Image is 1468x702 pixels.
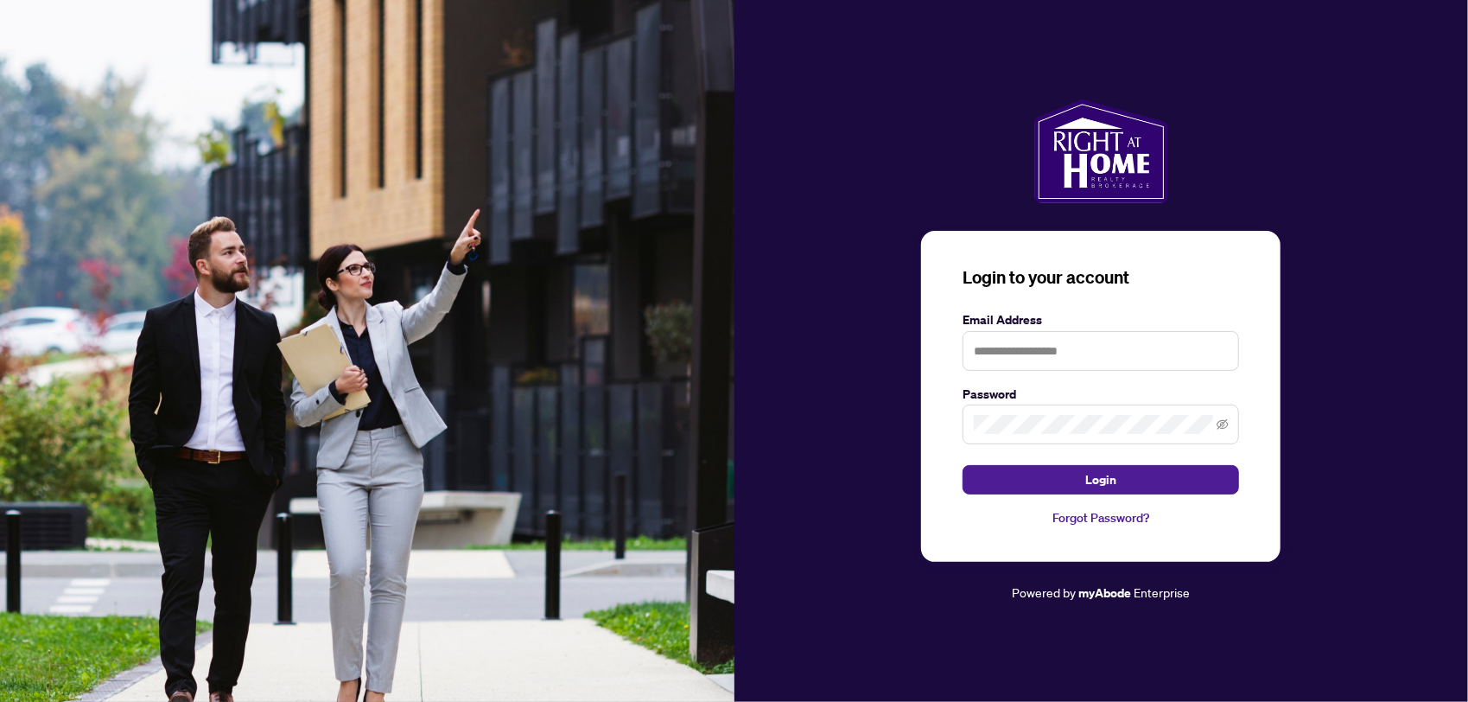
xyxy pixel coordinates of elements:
[1012,584,1076,600] span: Powered by
[963,385,1239,404] label: Password
[1078,584,1131,603] a: myAbode
[963,265,1239,290] h3: Login to your account
[1034,99,1168,203] img: ma-logo
[1134,584,1190,600] span: Enterprise
[963,465,1239,495] button: Login
[1085,466,1116,494] span: Login
[1217,418,1229,431] span: eye-invisible
[963,310,1239,329] label: Email Address
[963,508,1239,527] a: Forgot Password?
